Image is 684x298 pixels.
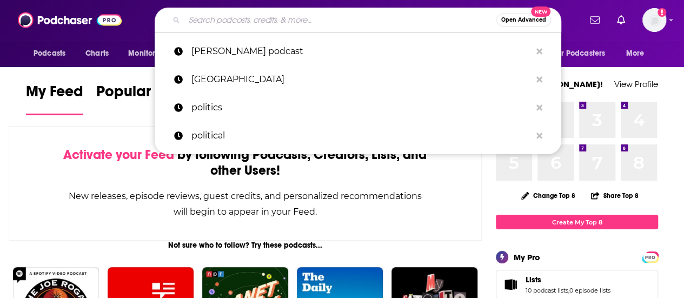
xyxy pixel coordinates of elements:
[496,14,551,27] button: Open AdvancedNew
[515,189,582,202] button: Change Top 8
[155,122,561,150] a: political
[85,46,109,61] span: Charts
[96,82,188,115] a: Popular Feed
[658,8,666,17] svg: Add a profile image
[26,82,83,107] span: My Feed
[626,46,645,61] span: More
[63,147,427,178] div: by following Podcasts, Creators, Lists, and other Users!
[546,43,621,64] button: open menu
[63,188,427,220] div: New releases, episode reviews, guest credits, and personalized recommendations will begin to appe...
[613,11,629,29] a: Show notifications dropdown
[642,8,666,32] img: User Profile
[26,82,83,115] a: My Feed
[18,10,122,30] img: Podchaser - Follow, Share and Rate Podcasts
[526,275,610,284] a: Lists
[34,46,65,61] span: Podcasts
[184,11,496,29] input: Search podcasts, credits, & more...
[643,253,656,261] span: PRO
[569,287,610,294] a: 0 episode lists
[553,46,605,61] span: For Podcasters
[155,37,561,65] a: [PERSON_NAME] podcast
[26,43,79,64] button: open menu
[568,287,569,294] span: ,
[121,43,181,64] button: open menu
[128,46,167,61] span: Monitoring
[496,215,658,229] a: Create My Top 8
[500,277,521,292] a: Lists
[590,185,639,206] button: Share Top 8
[9,241,482,250] div: Not sure who to follow? Try these podcasts...
[155,8,561,32] div: Search podcasts, credits, & more...
[642,8,666,32] span: Logged in as psamuelson01
[526,275,541,284] span: Lists
[155,94,561,122] a: politics
[614,79,658,89] a: View Profile
[191,37,531,65] p: jocko podcast
[78,43,115,64] a: Charts
[155,65,561,94] a: [GEOGRAPHIC_DATA]
[63,147,174,163] span: Activate your Feed
[191,94,531,122] p: politics
[643,253,656,261] a: PRO
[96,82,188,107] span: Popular Feed
[586,11,604,29] a: Show notifications dropdown
[531,6,550,17] span: New
[191,65,531,94] p: russia
[514,252,540,262] div: My Pro
[526,287,568,294] a: 10 podcast lists
[501,17,546,23] span: Open Advanced
[191,122,531,150] p: political
[619,43,658,64] button: open menu
[642,8,666,32] button: Show profile menu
